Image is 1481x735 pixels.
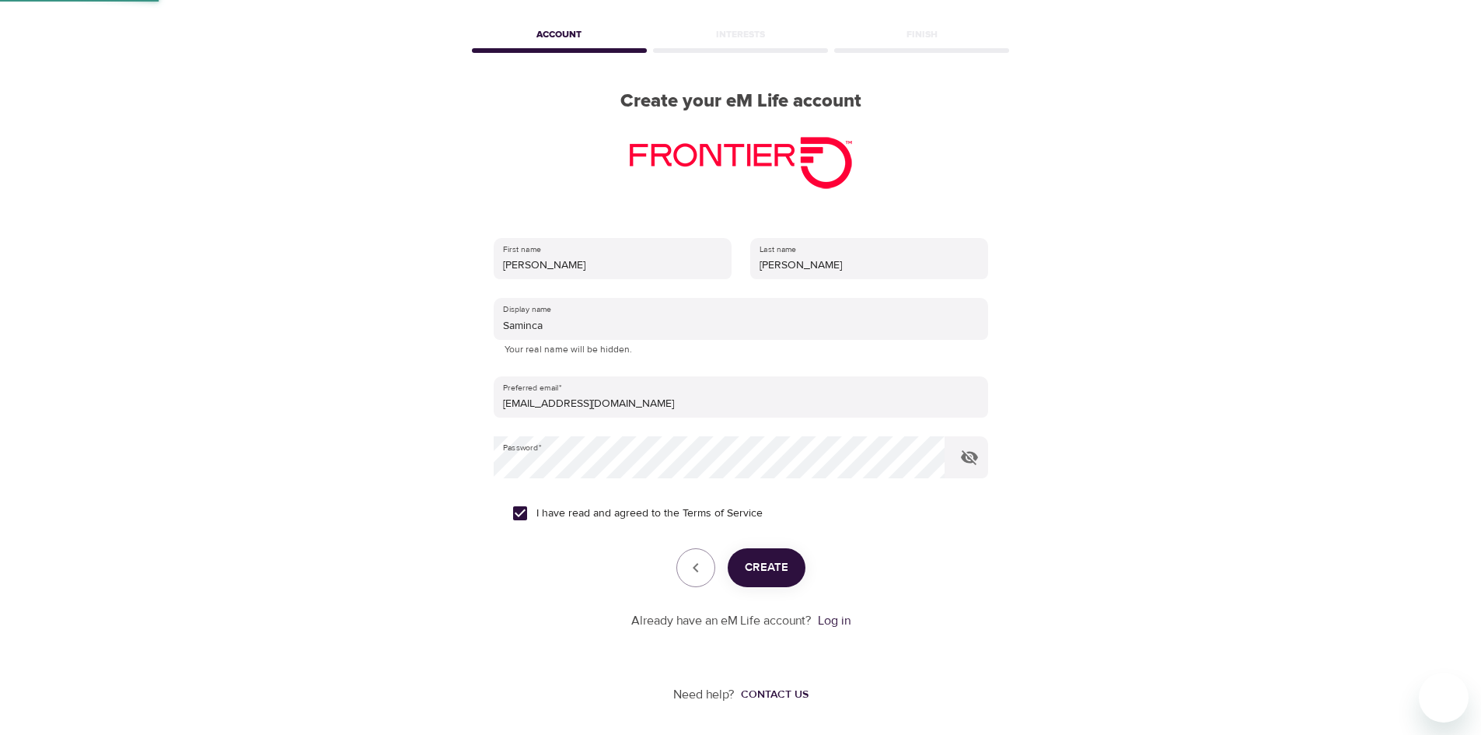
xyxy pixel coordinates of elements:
[505,342,977,358] p: Your real name will be hidden.
[673,686,735,704] p: Need help?
[469,90,1013,113] h2: Create your eM Life account
[735,687,809,702] a: Contact us
[627,131,854,194] img: Frontier_SecondaryLogo_Small_RGB_Red_291x81%20%281%29%20%28002%29.png
[818,613,851,628] a: Log in
[728,548,805,587] button: Create
[683,506,763,522] a: Terms of Service
[745,558,788,578] span: Create
[1419,673,1469,723] iframe: Button to launch messaging window
[631,612,812,630] p: Already have an eM Life account?
[741,687,809,702] div: Contact us
[536,506,763,522] span: I have read and agreed to the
